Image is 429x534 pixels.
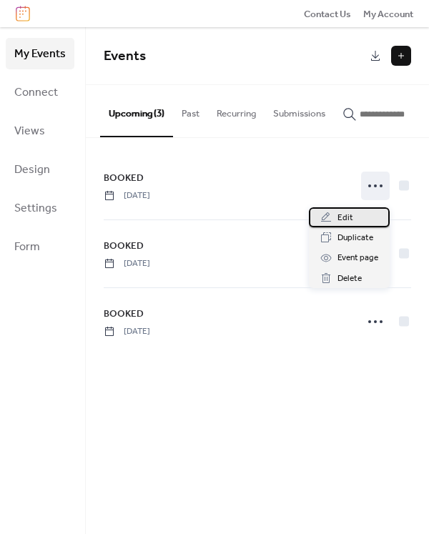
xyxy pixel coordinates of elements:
[14,236,40,259] span: Form
[16,6,30,21] img: logo
[337,211,353,225] span: Edit
[14,159,50,182] span: Design
[6,38,74,69] a: My Events
[6,76,74,108] a: Connect
[363,6,413,21] a: My Account
[337,251,378,265] span: Event page
[208,85,265,135] button: Recurring
[104,171,144,185] span: BOOKED
[265,85,334,135] button: Submissions
[104,43,146,69] span: Events
[104,239,144,253] span: BOOKED
[337,272,362,286] span: Delete
[6,115,74,147] a: Views
[14,43,66,66] span: My Events
[337,231,373,245] span: Duplicate
[104,325,150,338] span: [DATE]
[173,85,208,135] button: Past
[6,231,74,262] a: Form
[104,238,144,254] a: BOOKED
[104,307,144,321] span: BOOKED
[14,197,57,220] span: Settings
[14,81,58,104] span: Connect
[6,192,74,224] a: Settings
[104,257,150,270] span: [DATE]
[104,189,150,202] span: [DATE]
[304,7,351,21] span: Contact Us
[104,170,144,186] a: BOOKED
[6,154,74,185] a: Design
[104,306,144,322] a: BOOKED
[363,7,413,21] span: My Account
[100,85,173,137] button: Upcoming (3)
[14,120,45,143] span: Views
[304,6,351,21] a: Contact Us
